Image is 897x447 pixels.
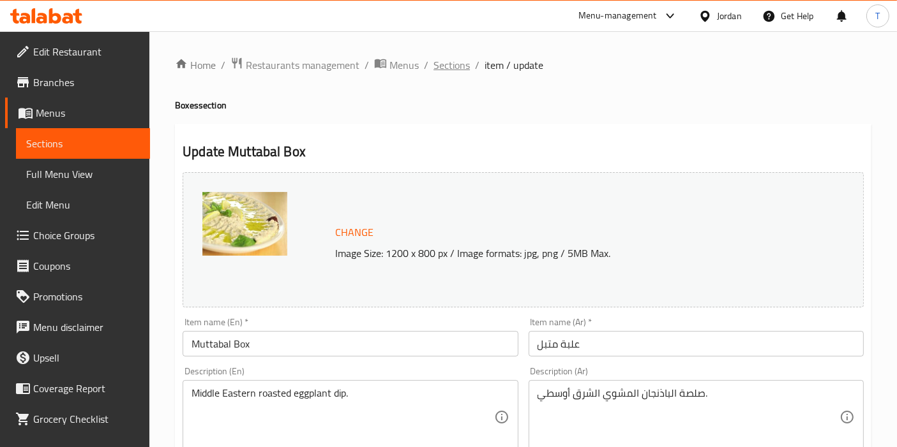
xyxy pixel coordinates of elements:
[175,99,871,112] h4: Boxes section
[529,331,864,356] input: Enter name Ar
[5,342,150,373] a: Upsell
[389,57,419,73] span: Menus
[16,189,150,220] a: Edit Menu
[26,166,140,182] span: Full Menu View
[374,57,419,73] a: Menus
[335,223,373,242] span: Change
[5,251,150,281] a: Coupons
[330,245,811,261] p: Image Size: 1200 x 800 px / Image formats: jpg, png / 5MB Max.
[578,8,657,24] div: Menu-management
[33,319,140,335] span: Menu disclaimer
[246,57,359,73] span: Restaurants management
[33,228,140,243] span: Choice Groups
[5,281,150,312] a: Promotions
[33,411,140,427] span: Grocery Checklist
[5,312,150,342] a: Menu disclaimer
[36,105,140,121] span: Menus
[33,44,140,59] span: Edit Restaurant
[230,57,359,73] a: Restaurants management
[33,381,140,396] span: Coverage Report
[433,57,470,73] a: Sections
[5,220,150,251] a: Choice Groups
[33,258,140,274] span: Coupons
[33,75,140,90] span: Branches
[16,128,150,159] a: Sections
[5,404,150,434] a: Grocery Checklist
[175,57,216,73] a: Home
[26,136,140,151] span: Sections
[221,57,225,73] li: /
[485,57,543,73] span: item / update
[5,373,150,404] a: Coverage Report
[330,219,379,245] button: Change
[175,57,871,73] nav: breadcrumb
[183,331,518,356] input: Enter name En
[717,9,742,23] div: Jordan
[5,98,150,128] a: Menus
[475,57,479,73] li: /
[5,36,150,67] a: Edit Restaurant
[202,192,287,256] img: mmw_638254295782983724
[5,67,150,98] a: Branches
[26,197,140,212] span: Edit Menu
[16,159,150,189] a: Full Menu View
[183,142,864,161] h2: Update Muttabal Box
[424,57,428,73] li: /
[875,9,880,23] span: T
[33,289,140,304] span: Promotions
[33,350,140,365] span: Upsell
[365,57,369,73] li: /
